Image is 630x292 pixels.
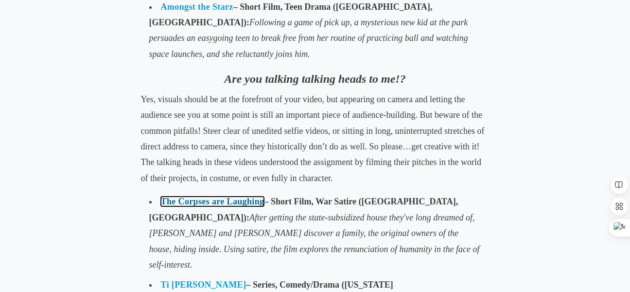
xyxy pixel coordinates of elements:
[161,2,233,12] a: Amongst the Starz
[149,2,433,27] strong: – Short Film, Teen Drama ([GEOGRAPHIC_DATA], [GEOGRAPHIC_DATA]):
[149,213,480,270] span: After getting the state-subsidized house they've long dreamed of, [PERSON_NAME] and [PERSON_NAME]...
[224,73,405,85] i: Are you talking talking heads to me!?
[149,197,458,222] strong: – Short Film, War Satire ([GEOGRAPHIC_DATA], [GEOGRAPHIC_DATA]):
[161,197,264,206] a: The Corpses are Laughing
[149,18,468,59] span: Following a game of pick up, a mysterious new kid at the park persuades an easygoing teen to brea...
[161,280,246,290] a: Ti [PERSON_NAME]
[141,94,485,183] span: Yes, visuals should be at the forefront of your video, but appearing on camera and letting the au...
